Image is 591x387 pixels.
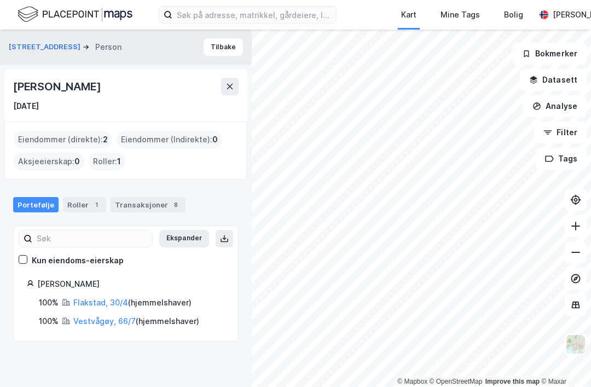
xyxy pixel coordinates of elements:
[397,378,427,385] a: Mapbox
[73,296,192,309] div: ( hjemmelshaver )
[520,69,587,91] button: Datasett
[485,378,540,385] a: Improve this map
[73,298,128,307] a: Flakstad, 30/4
[111,197,186,212] div: Transaksjoner
[39,315,59,328] div: 100%
[13,78,103,95] div: [PERSON_NAME]
[18,5,132,24] img: logo.f888ab2527a4732fd821a326f86c7f29.svg
[523,95,587,117] button: Analyse
[32,254,124,267] div: Kun eiendoms-eierskap
[536,148,587,170] button: Tags
[401,8,416,21] div: Kart
[504,8,523,21] div: Bolig
[13,100,39,113] div: [DATE]
[513,43,587,65] button: Bokmerker
[565,334,586,355] img: Z
[73,316,136,326] a: Vestvågøy, 66/7
[14,153,84,170] div: Aksjeeierskap :
[63,197,106,212] div: Roller
[74,155,80,168] span: 0
[430,378,483,385] a: OpenStreetMap
[204,38,243,56] button: Tilbake
[9,42,83,53] button: [STREET_ADDRESS]
[89,153,125,170] div: Roller :
[170,199,181,210] div: 8
[14,131,112,148] div: Eiendommer (direkte) :
[534,122,587,143] button: Filter
[73,315,199,328] div: ( hjemmelshaver )
[172,7,336,23] input: Søk på adresse, matrikkel, gårdeiere, leietakere eller personer
[536,334,591,387] iframe: Chat Widget
[117,155,121,168] span: 1
[103,133,108,146] span: 2
[37,278,225,291] div: [PERSON_NAME]
[159,230,209,247] button: Ekspander
[95,41,121,54] div: Person
[441,8,480,21] div: Mine Tags
[536,334,591,387] div: Kontrollprogram for chat
[117,131,222,148] div: Eiendommer (Indirekte) :
[39,296,59,309] div: 100%
[91,199,102,210] div: 1
[13,197,59,212] div: Portefølje
[212,133,218,146] span: 0
[32,230,152,247] input: Søk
